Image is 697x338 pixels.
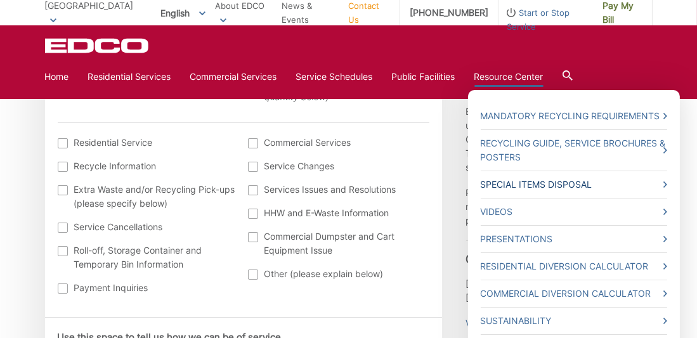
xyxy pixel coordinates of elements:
p: Please have the last 6 digits of your account number and your form of payment ready to pay your b... [466,186,653,228]
a: Home [45,70,69,84]
h3: Office Address [466,240,653,266]
label: Extra Waste and/or Recycling Pick-ups (please specify below) [58,183,236,211]
label: Payment Inquiries [58,281,236,295]
a: EDCD logo. Return to the homepage. [45,38,150,53]
label: Service Changes [248,159,426,173]
a: View On Map [466,316,537,330]
a: Commercial Diversion Calculator [481,287,667,301]
label: Roll-off, Storage Container and Temporary Bin Information [58,244,236,271]
a: Commercial Services [190,70,277,84]
a: Recycling Guide, Service Brochures & Posters [481,136,667,164]
p: [STREET_ADDRESS][PERSON_NAME] [GEOGRAPHIC_DATA] [466,277,653,305]
a: Presentations [481,232,667,246]
span: English [151,3,215,23]
a: Videos [481,205,667,219]
label: Commercial Dumpster and Cart Equipment Issue [248,230,426,257]
a: Residential Diversion Calculator [481,259,667,273]
label: Residential Service [58,136,236,150]
a: Residential Services [88,70,171,84]
a: Resource Center [474,70,544,84]
a: Service Schedules [296,70,373,84]
p: EDCO now accepts payments by phone using your Visa®, MasterCard® or Electronic Check, 24 hours a ... [466,105,653,174]
label: Recycle Information [58,159,236,173]
a: Sustainability [481,314,667,328]
label: Commercial Services [248,136,426,150]
label: Services Issues and Resolutions [248,183,426,197]
a: Special Items Disposal [481,178,667,192]
a: Mandatory Recycling Requirements [481,109,667,123]
a: Public Facilities [392,70,455,84]
label: HHW and E-Waste Information [248,206,426,220]
label: Service Cancellations [58,220,236,234]
label: Other (please explain below) [248,267,426,281]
